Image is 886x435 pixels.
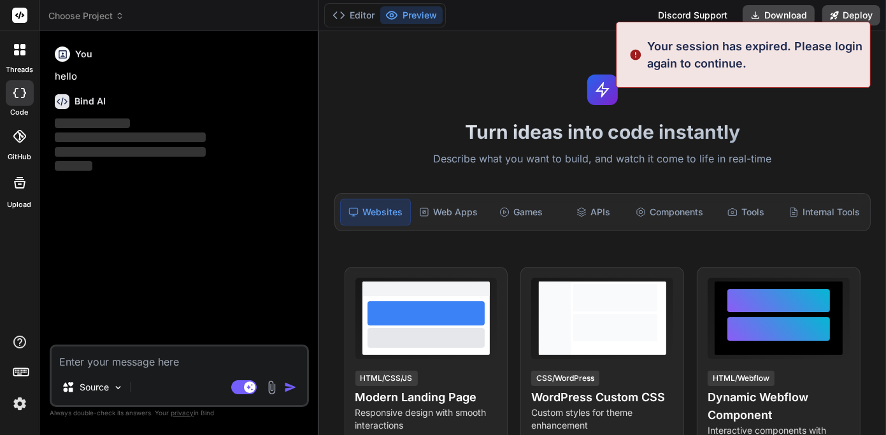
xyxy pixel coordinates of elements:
div: Web Apps [413,199,483,225]
label: Upload [8,199,32,210]
h4: Dynamic Webflow Component [708,389,850,424]
label: GitHub [8,152,31,162]
span: ‌ [55,161,92,171]
img: attachment [264,380,279,395]
div: Tools [711,199,781,225]
div: Discord Support [650,5,735,25]
div: APIs [559,199,629,225]
div: Websites [340,199,411,225]
span: ‌ [55,118,130,128]
span: Choose Project [48,10,124,22]
h1: Turn ideas into code instantly [327,120,878,143]
h6: Bind AI [75,95,106,108]
button: Deploy [822,5,880,25]
span: ‌ [55,132,206,142]
h6: You [75,48,92,61]
img: Pick Models [113,382,124,393]
div: HTML/CSS/JS [355,371,418,386]
div: Components [631,199,708,225]
label: code [11,107,29,118]
p: Your session has expired. Please login again to continue. [647,38,862,72]
div: CSS/WordPress [531,371,599,386]
button: Preview [380,6,443,24]
button: Editor [327,6,380,24]
div: Games [486,199,556,225]
p: Always double-check its answers. Your in Bind [50,407,309,419]
p: hello [55,69,306,84]
h4: WordPress Custom CSS [531,389,673,406]
p: Describe what you want to build, and watch it come to life in real-time [327,151,878,168]
p: Responsive design with smooth interactions [355,406,497,432]
span: ‌ [55,147,206,157]
img: settings [9,393,31,415]
button: Download [743,5,815,25]
img: icon [284,381,297,394]
label: threads [6,64,33,75]
p: Custom styles for theme enhancement [531,406,673,432]
span: privacy [171,409,194,417]
img: alert [629,38,642,72]
div: Internal Tools [783,199,865,225]
p: Source [80,381,109,394]
h4: Modern Landing Page [355,389,497,406]
div: HTML/Webflow [708,371,775,386]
